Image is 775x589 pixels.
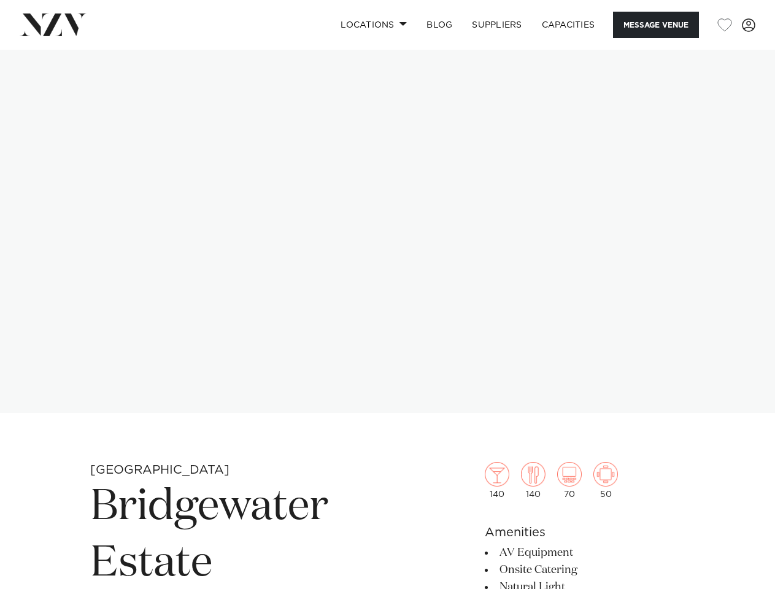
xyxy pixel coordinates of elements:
h6: Amenities [485,523,685,542]
button: Message Venue [613,12,699,38]
a: BLOG [417,12,462,38]
a: Capacities [532,12,605,38]
li: Onsite Catering [485,561,685,579]
img: meeting.png [593,462,618,487]
div: 70 [557,462,582,499]
img: theatre.png [557,462,582,487]
small: [GEOGRAPHIC_DATA] [90,464,229,476]
div: 50 [593,462,618,499]
img: dining.png [521,462,546,487]
a: Locations [331,12,417,38]
div: 140 [485,462,509,499]
a: SUPPLIERS [462,12,531,38]
img: nzv-logo.png [20,13,87,36]
img: cocktail.png [485,462,509,487]
li: AV Equipment [485,544,685,561]
div: 140 [521,462,546,499]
